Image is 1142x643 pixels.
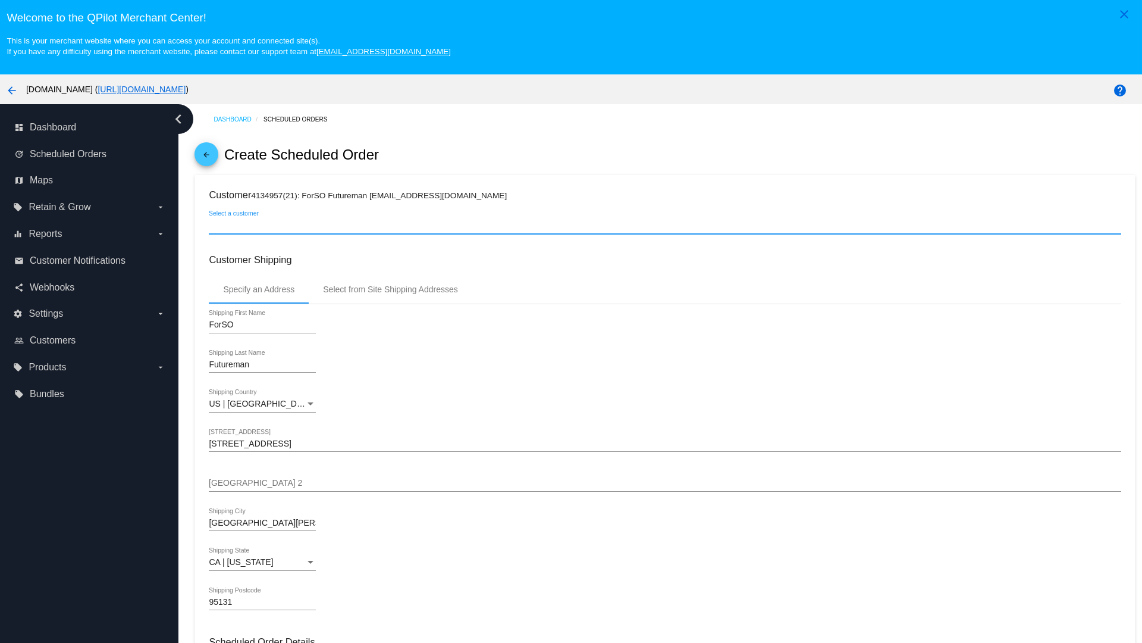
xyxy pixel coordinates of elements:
i: update [14,149,24,159]
i: local_offer [13,363,23,372]
a: Scheduled Orders [263,110,338,129]
input: Shipping City [209,519,316,528]
mat-icon: close [1117,7,1131,21]
i: settings [13,309,23,319]
i: share [14,283,24,292]
h2: Create Scheduled Order [224,146,379,163]
a: local_offer Bundles [14,385,165,404]
i: arrow_drop_down [156,202,165,212]
a: [URL][DOMAIN_NAME] [98,85,186,94]
h3: Customer [209,189,1121,201]
i: local_offer [14,389,24,399]
small: This is your merchant website where you can access your account and connected site(s). If you hav... [7,36,450,56]
h3: Customer Shipping [209,254,1121,266]
span: Maps [30,175,53,186]
i: map [14,176,24,185]
span: Settings [29,308,63,319]
a: map Maps [14,171,165,190]
input: Shipping Street 2 [209,479,1121,488]
a: [EMAIL_ADDRESS][DOMAIN_NAME] [316,47,451,56]
span: Dashboard [30,122,76,133]
span: CA | [US_STATE] [209,557,273,567]
a: update Scheduled Orders [14,145,165,164]
span: Webhooks [30,282,74,293]
h3: Welcome to the QPilot Merchant Center! [7,11,1135,24]
span: [DOMAIN_NAME] ( ) [26,85,189,94]
i: arrow_drop_down [156,309,165,319]
span: Scheduled Orders [30,149,106,160]
span: Retain & Grow [29,202,90,213]
a: share Webhooks [14,278,165,297]
i: equalizer [13,229,23,239]
i: chevron_left [169,110,188,129]
div: Select from Site Shipping Addresses [323,285,457,294]
span: Customer Notifications [30,255,126,266]
input: Shipping First Name [209,320,316,330]
span: Products [29,362,66,373]
a: dashboard Dashboard [14,118,165,137]
mat-select: Shipping Country [209,399,316,409]
span: Bundles [30,389,64,399]
mat-select: Shipping State [209,558,316,567]
div: Specify an Address [223,285,294,294]
span: US | [GEOGRAPHIC_DATA] [209,399,314,408]
input: Shipping Postcode [209,598,316,607]
mat-icon: arrow_back [5,83,19,98]
span: Reports [29,229,62,239]
i: email [14,256,24,266]
input: Shipping Last Name [209,360,316,370]
i: dashboard [14,123,24,132]
small: 4134957(21): ForSO Futureman [EMAIL_ADDRESS][DOMAIN_NAME] [251,191,507,200]
a: Dashboard [214,110,263,129]
i: arrow_drop_down [156,363,165,372]
input: Shipping Street 1 [209,439,1121,449]
i: people_outline [14,336,24,345]
i: arrow_drop_down [156,229,165,239]
mat-icon: help [1113,83,1127,98]
i: local_offer [13,202,23,212]
mat-icon: arrow_back [199,151,214,165]
a: people_outline Customers [14,331,165,350]
span: Customers [30,335,76,346]
a: email Customer Notifications [14,251,165,270]
input: Select a customer [209,221,1121,230]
